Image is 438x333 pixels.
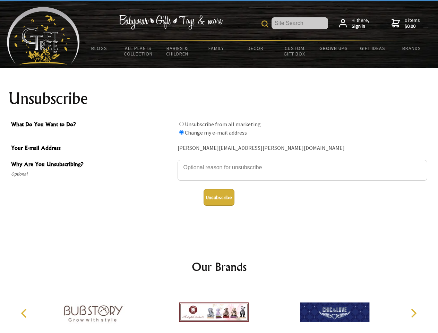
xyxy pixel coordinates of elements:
h2: Our Brands [14,258,424,275]
div: [PERSON_NAME][EMAIL_ADDRESS][PERSON_NAME][DOMAIN_NAME] [178,143,427,154]
a: Hi there,Sign in [339,17,369,29]
span: What Do You Want to Do? [11,120,174,130]
span: Why Are You Unsubscribing? [11,160,174,170]
button: Next [406,306,421,321]
a: Babies & Children [158,41,197,61]
button: Previous [17,306,33,321]
img: Babywear - Gifts - Toys & more [119,15,223,29]
a: Gift Ideas [353,41,392,55]
h1: Unsubscribe [8,90,430,107]
span: Hi there, [352,17,369,29]
strong: Sign in [352,23,369,29]
span: Your E-mail Address [11,144,174,154]
button: Unsubscribe [204,189,234,206]
span: 0 items [405,17,420,29]
a: Family [197,41,236,55]
a: Decor [236,41,275,55]
span: Optional [11,170,174,178]
a: Custom Gift Box [275,41,314,61]
a: All Plants Collection [119,41,158,61]
textarea: Why Are You Unsubscribing? [178,160,427,181]
img: Babyware - Gifts - Toys and more... [7,7,80,65]
a: BLOGS [80,41,119,55]
input: What Do You Want to Do? [179,122,184,126]
a: Brands [392,41,431,55]
a: 0 items$0.00 [392,17,420,29]
label: Unsubscribe from all marketing [185,121,261,128]
strong: $0.00 [405,23,420,29]
img: product search [261,20,268,27]
a: Grown Ups [314,41,353,55]
input: Site Search [272,17,328,29]
input: What Do You Want to Do? [179,130,184,135]
label: Change my e-mail address [185,129,247,136]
